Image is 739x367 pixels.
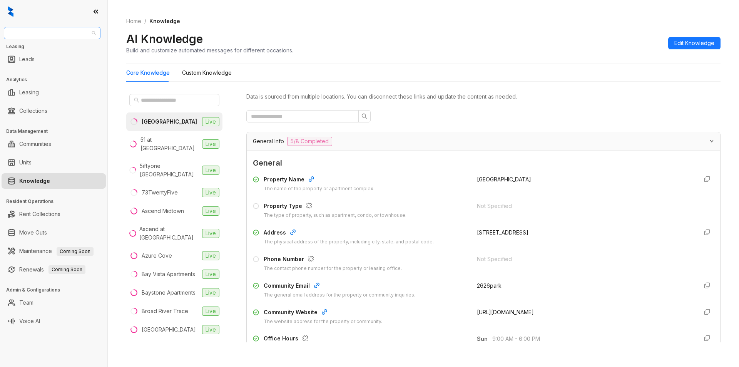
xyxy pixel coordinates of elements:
h3: Resident Operations [6,198,107,205]
div: 51 at [GEOGRAPHIC_DATA] [140,136,199,152]
a: Home [125,17,143,25]
div: [STREET_ADDRESS] [477,228,692,237]
div: Property Type [264,202,406,212]
div: Phone Number [264,255,402,265]
div: Build and customize automated messages for different occasions. [126,46,293,54]
span: [GEOGRAPHIC_DATA] [477,176,531,183]
a: Team [19,295,33,310]
li: Rent Collections [2,206,106,222]
div: Azure Cove [142,251,172,260]
div: Ascend Midtown [142,207,184,215]
div: The website address for the property or community. [264,318,382,325]
span: Sun [477,335,492,343]
div: General Info5/8 Completed [247,132,720,151]
h3: Analytics [6,76,107,83]
div: Core Knowledge [126,69,170,77]
a: Leasing [19,85,39,100]
span: search [361,113,368,119]
span: Knowledge [149,18,180,24]
div: The general email address for the property or community inquiries. [264,292,415,299]
div: Ascend at [GEOGRAPHIC_DATA] [139,225,199,242]
li: Units [2,155,106,170]
span: Live [202,229,219,238]
span: search [134,97,139,103]
span: Live [202,166,219,175]
a: Knowledge [19,173,50,189]
div: The type of property, such as apartment, condo, or townhouse. [264,212,406,219]
li: Knowledge [2,173,106,189]
a: Leads [19,52,35,67]
div: Property Name [264,175,375,185]
div: Office Hours [264,334,420,344]
div: 73TwentyFive [142,188,178,197]
li: Voice AI [2,313,106,329]
a: Units [19,155,32,170]
span: Coming Soon [48,265,85,274]
li: Collections [2,103,106,119]
span: Live [202,117,219,126]
div: 5iftyone [GEOGRAPHIC_DATA] [140,162,199,179]
a: RenewalsComing Soon [19,262,85,277]
span: General Info [253,137,284,146]
li: Leasing [2,85,106,100]
div: The physical address of the property, including city, state, and postal code. [264,238,434,246]
span: Live [202,288,219,297]
li: Communities [2,136,106,152]
div: Broad River Trace [142,307,188,315]
span: Live [202,139,219,149]
div: Bay Vista Apartments [142,270,195,278]
span: Live [202,251,219,260]
div: The name of the property or apartment complex. [264,185,375,193]
span: Coming Soon [57,247,94,256]
h3: Leasing [6,43,107,50]
a: Rent Collections [19,206,60,222]
li: Leads [2,52,106,67]
span: Live [202,325,219,334]
span: Live [202,206,219,216]
a: Communities [19,136,51,152]
li: / [144,17,146,25]
span: Live [202,307,219,316]
span: Live [202,188,219,197]
div: Not Specified [477,202,692,210]
a: Move Outs [19,225,47,240]
li: Maintenance [2,243,106,259]
span: expanded [709,139,714,143]
h3: Data Management [6,128,107,135]
div: Community Email [264,282,415,292]
li: Team [2,295,106,310]
div: Address [264,228,434,238]
button: Edit Knowledge [668,37,721,49]
img: logo [8,6,13,17]
span: 9:00 AM - 6:00 PM [492,335,692,343]
span: RR Living [8,27,96,39]
div: Baystone Apartments [142,288,196,297]
div: The contact phone number for the property or leasing office. [264,265,402,272]
li: Move Outs [2,225,106,240]
span: [URL][DOMAIN_NAME] [477,309,534,315]
h2: AI Knowledge [126,32,203,46]
span: General [253,157,714,169]
div: [GEOGRAPHIC_DATA] [142,117,197,126]
a: Voice AI [19,313,40,329]
a: Collections [19,103,47,119]
div: Not Specified [477,255,692,263]
li: Renewals [2,262,106,277]
div: [GEOGRAPHIC_DATA] [142,325,196,334]
span: Live [202,270,219,279]
span: 5/8 Completed [287,137,332,146]
h3: Admin & Configurations [6,287,107,293]
div: Community Website [264,308,382,318]
div: Custom Knowledge [182,69,232,77]
span: Edit Knowledge [674,39,714,47]
div: Data is sourced from multiple locations. You can disconnect these links and update the content as... [246,92,721,101]
span: 2626park [477,282,502,289]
